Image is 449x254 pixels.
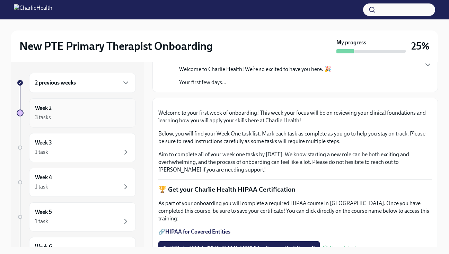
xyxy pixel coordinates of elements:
[179,79,331,86] p: Your first few days...
[163,245,315,252] span: 230_4_29654_1758584658_HIPAA for Covered Entities.pdf
[35,218,48,225] div: 1 task
[165,228,230,235] a: HIPAA for Covered Entities
[29,73,136,93] div: 2 previous weeks
[158,109,432,124] p: Welcome to your first week of onboarding! This week your focus will be on reviewing your clinical...
[158,185,432,194] p: 🏆 Get your Charlie Health HIPAA Certification
[35,174,52,181] h6: Week 4
[35,148,48,156] div: 1 task
[158,228,432,236] p: 🔗
[329,245,356,251] span: Completed
[336,39,366,46] strong: My progress
[35,114,51,121] div: 3 tasks
[35,139,52,147] h6: Week 3
[14,4,52,15] img: CharlieHealth
[17,98,136,128] a: Week 23 tasks
[17,202,136,231] a: Week 51 task
[35,79,76,87] h6: 2 previous weeks
[158,200,432,222] p: As part of your onboarding you will complete a required HIPAA course in [GEOGRAPHIC_DATA]. Once y...
[35,104,52,112] h6: Week 2
[179,65,331,73] p: Welcome to Charlie Health! We’re so excited to have you here. 🎉
[35,243,52,251] h6: Week 6
[158,151,432,174] p: Aim to complete all of your week one tasks by [DATE]. We know starting a new role can be both exc...
[158,130,432,145] p: Below, you will find your Week One task list. Mark each task as complete as you go to help you st...
[17,168,136,197] a: Week 41 task
[35,183,48,191] div: 1 task
[35,208,52,216] h6: Week 5
[411,40,430,52] h3: 25%
[19,39,213,53] h2: New PTE Primary Therapist Onboarding
[17,133,136,162] a: Week 31 task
